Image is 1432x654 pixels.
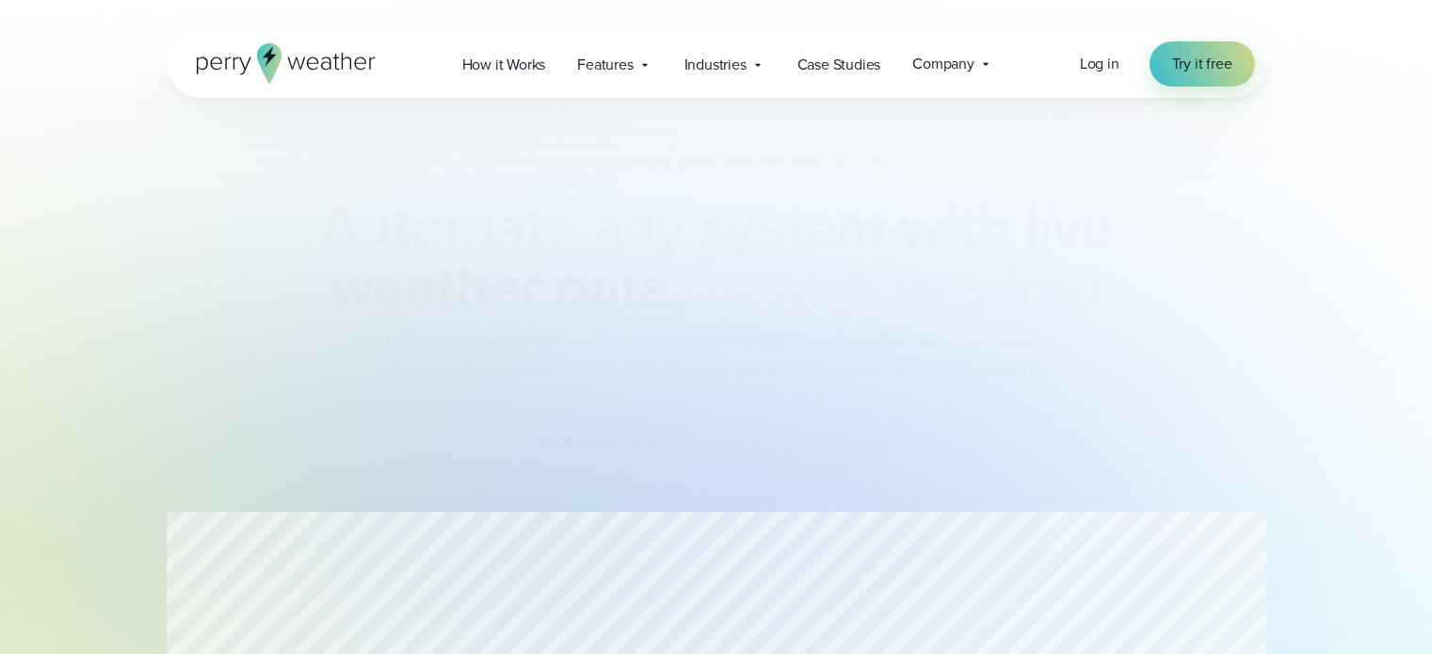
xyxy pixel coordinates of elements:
[577,54,633,76] span: Features
[1080,53,1119,74] span: Log in
[1150,41,1255,87] a: Try it free
[1172,53,1232,75] span: Try it free
[781,45,897,84] a: Case Studies
[462,54,546,76] span: How it Works
[797,54,881,76] span: Case Studies
[1080,53,1119,75] a: Log in
[912,53,974,75] span: Company
[446,45,562,84] a: How it Works
[684,54,747,76] span: Industries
